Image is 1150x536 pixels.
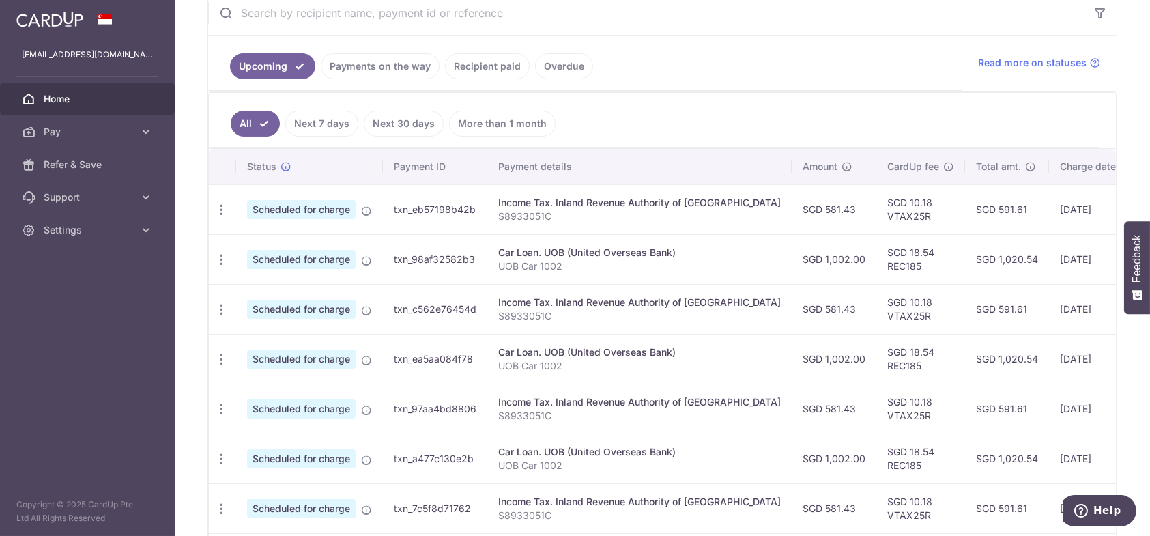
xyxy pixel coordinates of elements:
td: txn_eb57198b42b [383,184,487,234]
a: Overdue [535,53,593,79]
td: [DATE] [1049,483,1142,533]
span: Scheduled for charge [247,499,356,518]
a: Payments on the way [321,53,440,79]
iframe: Opens a widget where you can find more information [1063,495,1136,529]
td: txn_7c5f8d71762 [383,483,487,533]
span: Scheduled for charge [247,200,356,219]
button: Feedback - Show survey [1124,221,1150,314]
td: [DATE] [1049,384,1142,434]
td: SGD 1,002.00 [792,234,876,284]
span: Read more on statuses [978,56,1087,70]
td: SGD 1,020.54 [965,434,1049,483]
p: UOB Car 1002 [498,359,781,373]
td: SGD 1,020.54 [965,334,1049,384]
td: SGD 581.43 [792,284,876,334]
span: Scheduled for charge [247,250,356,269]
div: Income Tax. Inland Revenue Authority of [GEOGRAPHIC_DATA] [498,296,781,309]
td: txn_a477c130e2b [383,434,487,483]
td: SGD 18.54 REC185 [876,334,965,384]
div: Income Tax. Inland Revenue Authority of [GEOGRAPHIC_DATA] [498,495,781,509]
td: SGD 581.43 [792,384,876,434]
a: Next 30 days [364,111,444,137]
a: Recipient paid [445,53,530,79]
span: Scheduled for charge [247,399,356,419]
td: SGD 591.61 [965,284,1049,334]
td: txn_98af32582b3 [383,234,487,284]
span: Pay [44,125,134,139]
td: txn_ea5aa084f78 [383,334,487,384]
a: Upcoming [230,53,315,79]
td: SGD 1,020.54 [965,234,1049,284]
span: CardUp fee [887,160,939,173]
span: Settings [44,223,134,237]
td: SGD 581.43 [792,184,876,234]
div: Income Tax. Inland Revenue Authority of [GEOGRAPHIC_DATA] [498,395,781,409]
span: Scheduled for charge [247,300,356,319]
td: SGD 1,002.00 [792,334,876,384]
td: SGD 10.18 VTAX25R [876,184,965,234]
td: [DATE] [1049,184,1142,234]
td: SGD 10.18 VTAX25R [876,284,965,334]
td: SGD 18.54 REC185 [876,234,965,284]
p: UOB Car 1002 [498,259,781,273]
div: Car Loan. UOB (United Overseas Bank) [498,246,781,259]
p: [EMAIL_ADDRESS][DOMAIN_NAME] [22,48,153,61]
td: SGD 10.18 VTAX25R [876,384,965,434]
span: Refer & Save [44,158,134,171]
span: Scheduled for charge [247,449,356,468]
td: txn_c562e76454d [383,284,487,334]
td: SGD 591.61 [965,384,1049,434]
td: [DATE] [1049,234,1142,284]
p: UOB Car 1002 [498,459,781,472]
span: Scheduled for charge [247,350,356,369]
span: Home [44,92,134,106]
td: [DATE] [1049,434,1142,483]
span: Support [44,191,134,204]
th: Payment ID [383,149,487,184]
th: Payment details [487,149,792,184]
td: txn_97aa4bd8806 [383,384,487,434]
span: Charge date [1060,160,1116,173]
p: S8933051C [498,509,781,522]
a: Read more on statuses [978,56,1100,70]
img: CardUp [16,11,83,27]
p: S8933051C [498,309,781,323]
td: SGD 581.43 [792,483,876,533]
td: SGD 591.61 [965,483,1049,533]
td: SGD 10.18 VTAX25R [876,483,965,533]
p: S8933051C [498,210,781,223]
td: [DATE] [1049,284,1142,334]
a: All [231,111,280,137]
span: Status [247,160,276,173]
td: SGD 1,002.00 [792,434,876,483]
td: [DATE] [1049,334,1142,384]
a: More than 1 month [449,111,556,137]
span: Total amt. [976,160,1021,173]
p: S8933051C [498,409,781,423]
div: Income Tax. Inland Revenue Authority of [GEOGRAPHIC_DATA] [498,196,781,210]
td: SGD 591.61 [965,184,1049,234]
span: Feedback [1131,235,1143,283]
td: SGD 18.54 REC185 [876,434,965,483]
div: Car Loan. UOB (United Overseas Bank) [498,345,781,359]
span: Amount [803,160,837,173]
a: Next 7 days [285,111,358,137]
div: Car Loan. UOB (United Overseas Bank) [498,445,781,459]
